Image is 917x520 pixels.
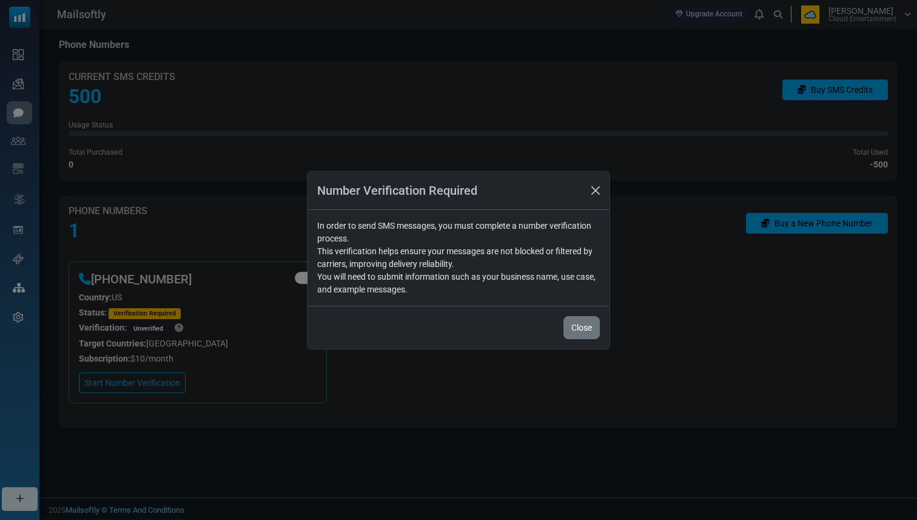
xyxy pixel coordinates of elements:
[563,316,600,339] button: Close
[317,181,477,200] h5: Number Verification Required
[586,181,605,200] button: Close
[317,245,600,271] p: This verification helps ensure your messages are not blocked or filtered by carriers, improving d...
[317,271,600,296] p: You will need to submit information such as your business name, use case, and example messages.
[317,220,600,245] p: In order to send SMS messages, you must complete a number verification process.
